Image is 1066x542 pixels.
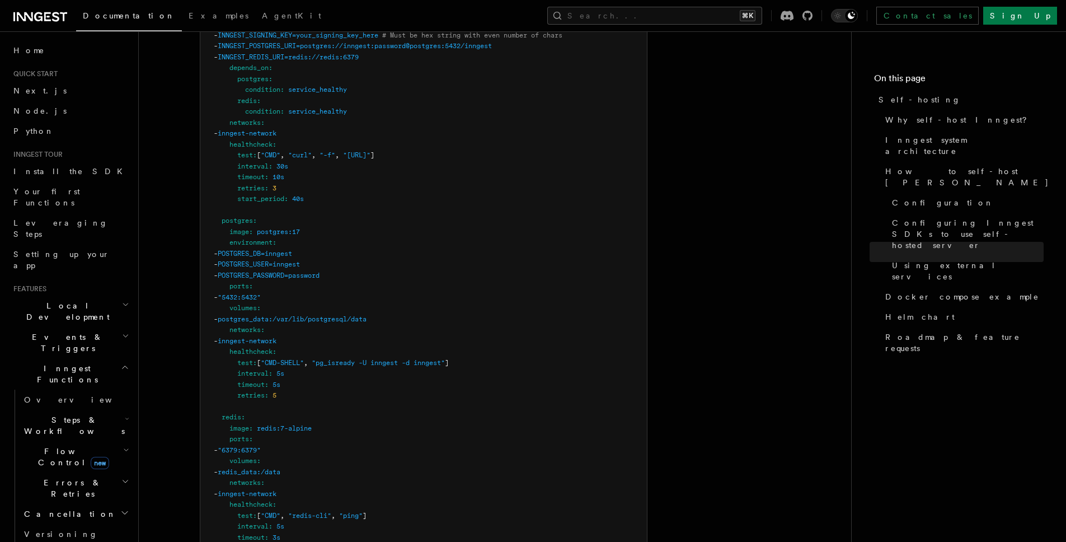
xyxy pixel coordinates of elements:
span: ] [445,359,449,367]
span: interval [237,370,269,377]
span: , [280,512,284,520]
span: "-f" [320,151,335,159]
span: Cancellation [20,508,116,520]
span: "curl" [288,151,312,159]
span: : [261,119,265,127]
span: redis [237,97,257,105]
span: image [229,424,249,432]
span: start_period [237,195,284,203]
span: image [229,228,249,236]
span: - [214,468,218,476]
span: POSTGRES_DB=inngest [218,250,292,258]
span: 5s [276,370,284,377]
span: : [249,228,253,236]
span: Leveraging Steps [13,218,108,239]
span: Features [9,284,46,293]
span: service_healthy [288,86,347,94]
span: , [304,359,308,367]
span: : [273,239,276,246]
span: : [280,108,284,115]
span: "CMD" [261,151,280,159]
span: - [214,129,218,137]
span: , [335,151,339,159]
span: INNGEST_REDIS_URI=redis://redis:6379 [218,53,359,61]
a: Contact sales [876,7,979,25]
a: Examples [182,3,255,30]
span: Self-hosting [879,94,961,105]
span: Examples [189,11,248,20]
span: - [214,272,218,279]
span: POSTGRES_PASSWORD=password [218,272,320,279]
span: timeout [237,173,265,181]
span: , [280,151,284,159]
a: Why self-host Inngest? [881,110,1044,130]
span: test [237,151,253,159]
span: : [269,162,273,170]
span: 3 [273,184,276,192]
span: postgres:17 [257,228,300,236]
span: Inngest system architecture [885,134,1044,157]
span: "5432:5432" [218,293,261,301]
span: - [214,53,218,61]
span: : [241,413,245,421]
span: : [249,435,253,443]
span: Flow Control [20,446,123,468]
span: - [214,293,218,301]
span: ports [229,435,249,443]
button: Cancellation [20,504,132,524]
span: "redis-cli" [288,512,331,520]
span: - [214,337,218,345]
a: Your first Functions [9,181,132,213]
span: : [265,391,269,399]
a: How to self-host [PERSON_NAME] [881,161,1044,193]
span: : [269,75,273,83]
span: AgentKit [262,11,321,20]
span: condition [245,108,280,115]
span: inngest-network [218,129,276,137]
span: [ [257,512,261,520]
span: Documentation [83,11,175,20]
span: : [257,457,261,465]
span: : [265,534,269,541]
button: Flow Controlnew [20,441,132,473]
span: "[URL]" [343,151,370,159]
a: AgentKit [255,3,328,30]
span: 5s [276,522,284,530]
span: Next.js [13,86,67,95]
span: depends_on [229,64,269,72]
span: Node.js [13,106,67,115]
span: - [214,260,218,268]
a: Leveraging Steps [9,213,132,244]
span: : [273,348,276,356]
span: "6379:6379" [218,446,261,454]
span: test [237,359,253,367]
span: Using external services [892,260,1044,282]
button: Errors & Retries [20,473,132,504]
span: : [284,195,288,203]
span: new [91,457,109,469]
span: : [265,381,269,389]
span: retries [237,184,265,192]
span: redis_data:/data [218,468,280,476]
span: ] [363,512,367,520]
a: Next.js [9,81,132,101]
span: timeout [237,534,265,541]
span: ] [370,151,374,159]
a: Python [9,121,132,141]
span: "ping" [339,512,363,520]
span: service_healthy [288,108,347,115]
span: Errors & Retries [20,477,121,499]
a: Configuration [887,193,1044,213]
span: inngest-network [218,490,276,498]
span: : [269,522,273,530]
a: Roadmap & feature requests [881,327,1044,358]
span: - [214,315,218,323]
span: Inngest Functions [9,363,121,385]
span: Configuration [892,197,994,208]
button: Search...⌘K [547,7,762,25]
a: Using external services [887,255,1044,287]
span: Home [13,45,45,56]
span: 30s [276,162,288,170]
span: Why self-host Inngest? [885,114,1035,125]
span: Local Development [9,300,122,323]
